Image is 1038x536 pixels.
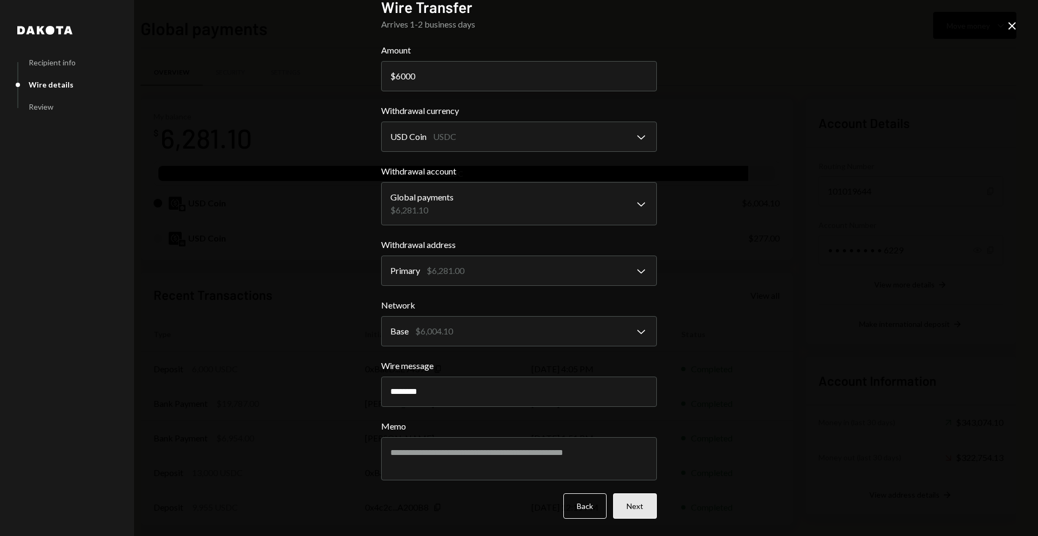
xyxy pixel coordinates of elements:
div: $ [390,71,396,81]
label: Wire message [381,359,657,372]
label: Withdrawal address [381,238,657,251]
div: Recipient info [29,58,76,67]
label: Withdrawal account [381,165,657,178]
div: Arrives 1-2 business days [381,18,657,31]
label: Memo [381,420,657,433]
button: Back [563,493,607,519]
button: Withdrawal account [381,182,657,225]
input: 0.00 [381,61,657,91]
div: USDC [433,130,456,143]
button: Withdrawal address [381,256,657,286]
div: $6,004.10 [415,325,453,338]
div: Review [29,102,54,111]
div: $6,281.00 [427,264,464,277]
button: Next [613,493,657,519]
label: Withdrawal currency [381,104,657,117]
label: Network [381,299,657,312]
label: Amount [381,44,657,57]
button: Withdrawal currency [381,122,657,152]
div: Wire details [29,80,74,89]
button: Network [381,316,657,346]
